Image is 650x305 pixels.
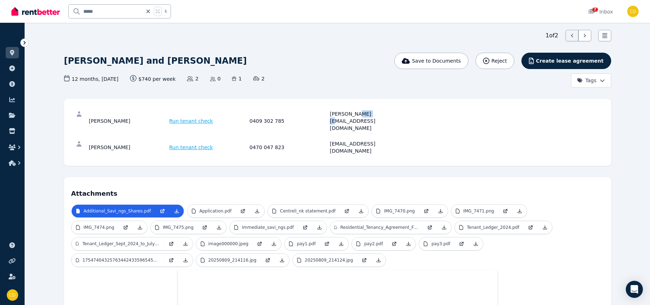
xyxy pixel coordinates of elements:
p: pay2.pdf [364,241,383,247]
a: 17547404325763442433596545417661.jpg [72,254,164,267]
a: Open in new Tab [253,237,267,250]
span: Create lease agreement [536,57,604,64]
button: Reject [475,53,514,69]
div: [PERSON_NAME][EMAIL_ADDRESS][DOMAIN_NAME] [330,110,408,132]
span: k [165,9,167,14]
a: Open in new Tab [155,205,170,217]
a: Immediate_savi_ngs.pdf [230,221,298,234]
a: Download Attachment [250,205,264,217]
a: Download Attachment [513,205,527,217]
a: Open in new Tab [357,254,371,267]
a: Application.pdf [187,205,236,217]
span: 1 of 2 [546,31,558,40]
a: Open in new Tab [498,205,513,217]
a: IMG_7470.png [372,205,419,217]
a: Download Attachment [433,205,448,217]
a: Open in new Tab [198,221,212,234]
a: IMG_7475.png [151,221,198,234]
button: Tags [571,73,611,88]
a: Download Attachment [275,254,289,267]
a: Tenant_Ledger_Sept_2024_to_July_2025_.pdf [72,237,164,250]
div: Inbox [588,8,613,15]
a: image000000.jpeg [196,237,253,250]
a: Open in new Tab [236,205,250,217]
a: pay2.pdf [352,237,387,250]
div: [EMAIL_ADDRESS][DOMAIN_NAME] [330,140,408,154]
img: RentBetter [11,6,60,17]
span: $740 per week [130,75,176,83]
a: Download Attachment [312,221,327,234]
button: Save to Documents [394,53,468,69]
div: 0409 302 785 [250,110,328,132]
span: Run tenant check [169,117,213,125]
a: Download Attachment [133,221,147,234]
p: 20250809_214124.jpg [305,257,353,263]
span: 2 [253,75,265,82]
p: Residential_Tenancy_Agreement_Frank_NGUYEN_1.pdf [340,225,418,230]
a: Download Attachment [354,205,368,217]
p: IMG_7475.png [163,225,193,230]
div: 0470 047 823 [250,140,328,154]
p: Additional_Savi_ngs_Shares.pdf [84,208,151,214]
h4: Attachments [71,184,604,199]
a: Open in new Tab [524,221,538,234]
a: Open in new Tab [298,221,312,234]
a: Open in new Tab [454,237,469,250]
a: Download Attachment [538,221,552,234]
p: 17547404325763442433596545417661.jpg [83,257,160,263]
a: Open in new Tab [164,237,178,250]
span: 2 [187,75,198,82]
a: Open in new Tab [261,254,275,267]
p: 20250809_214116.jpg [208,257,256,263]
a: Download Attachment [178,254,193,267]
p: Tenant_Ledger_2024.pdf [467,225,519,230]
a: Download Attachment [401,237,416,250]
span: Run tenant check [169,144,213,151]
span: Tags [577,77,597,84]
a: Centreli_nk statement.pdf [268,205,340,217]
h1: [PERSON_NAME] and [PERSON_NAME] [64,55,247,67]
button: Create lease agreement [521,53,611,69]
span: ORGANISE [6,39,28,44]
a: Open in new Tab [419,205,433,217]
span: Reject [492,57,507,64]
a: Open in new Tab [119,221,133,234]
div: Open Intercom Messenger [626,281,643,298]
a: Open in new Tab [387,237,401,250]
span: Save to Documents [412,57,461,64]
a: IMG_7471.png [451,205,498,217]
a: Residential_Tenancy_Agreement_Frank_NGUYEN_1.pdf [330,221,423,234]
div: [PERSON_NAME] [89,110,167,132]
p: Application.pdf [199,208,232,214]
span: 0 [210,75,221,82]
a: Download Attachment [469,237,483,250]
a: Download Attachment [437,221,451,234]
p: Tenant_Ledger_Sept_2024_to_July_2025_.pdf [82,241,160,247]
a: Open in new Tab [340,205,354,217]
a: Additional_Savi_ngs_Shares.pdf [72,205,155,217]
p: IMG_7474.png [84,225,114,230]
span: 7 [592,7,598,12]
a: pay3.pdf [419,237,454,250]
a: Download Attachment [178,237,193,250]
a: Open in new Tab [423,221,437,234]
a: Download Attachment [170,205,184,217]
a: Tenant_Ledger_2024.pdf [455,221,524,234]
p: IMG_7470.png [384,208,415,214]
span: 1 [232,75,241,82]
img: Chris Dimitropoulos [7,289,18,301]
a: Download Attachment [371,254,386,267]
a: 20250809_214116.jpg [196,254,261,267]
a: Download Attachment [334,237,348,250]
p: image000000.jpeg [208,241,249,247]
a: pay1.pdf [285,237,320,250]
a: IMG_7474.png [72,221,119,234]
a: 20250809_214124.jpg [293,254,357,267]
a: Open in new Tab [164,254,178,267]
a: Download Attachment [212,221,226,234]
p: Immediate_savi_ngs.pdf [242,225,293,230]
p: Centreli_nk statement.pdf [280,208,336,214]
a: Open in new Tab [320,237,334,250]
a: Download Attachment [267,237,281,250]
div: [PERSON_NAME] [89,140,167,154]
